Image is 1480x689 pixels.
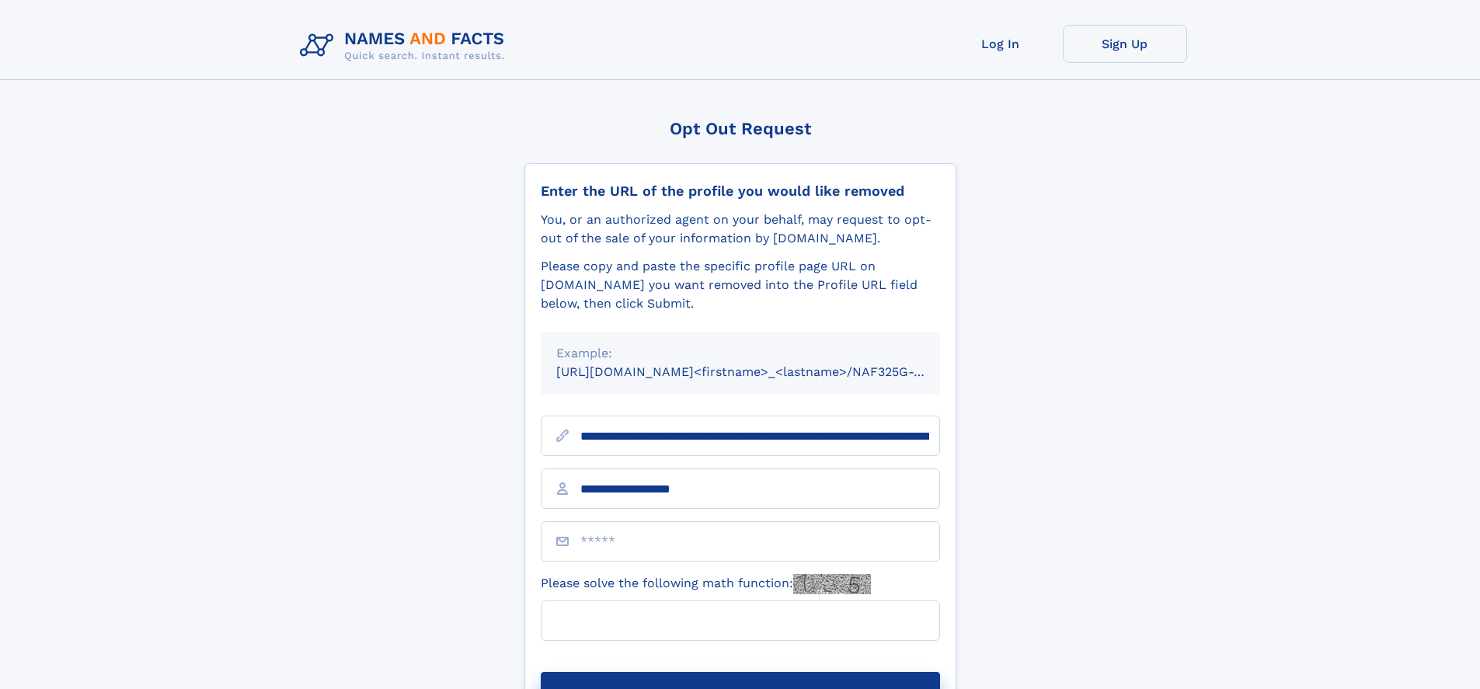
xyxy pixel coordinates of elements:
[541,183,940,200] div: Enter the URL of the profile you would like removed
[1063,25,1187,63] a: Sign Up
[556,344,925,363] div: Example:
[541,257,940,313] div: Please copy and paste the specific profile page URL on [DOMAIN_NAME] you want removed into the Pr...
[524,119,956,138] div: Opt Out Request
[541,211,940,248] div: You, or an authorized agent on your behalf, may request to opt-out of the sale of your informatio...
[556,364,970,379] small: [URL][DOMAIN_NAME]<firstname>_<lastname>/NAF325G-xxxxxxxx
[938,25,1063,63] a: Log In
[294,25,517,67] img: Logo Names and Facts
[541,574,871,594] label: Please solve the following math function:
